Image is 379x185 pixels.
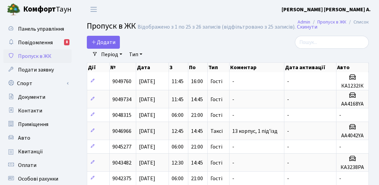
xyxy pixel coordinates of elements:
span: [DATE] [139,159,155,167]
th: № [110,63,136,72]
span: Повідомлення [18,39,53,46]
span: - [232,175,234,182]
a: Контакти [3,104,72,118]
a: Пропуск в ЖК [3,49,72,63]
a: Період [98,49,125,60]
span: Авто [18,134,30,142]
span: - [339,143,341,151]
span: 9045277 [112,143,131,151]
a: Скинути [297,24,317,30]
span: 14:45 [191,127,203,135]
a: Оплати [3,158,72,172]
th: З [169,63,188,72]
span: Документи [18,93,45,101]
span: [DATE] [139,96,155,103]
span: Панель управління [18,25,64,33]
span: Оплати [18,161,36,169]
span: - [287,111,289,119]
a: Admin [298,18,310,26]
h5: КА3238РА [339,164,366,171]
span: - [287,78,289,85]
span: Квитанції [18,148,43,155]
span: - [232,159,234,167]
span: 16:00 [191,78,203,85]
nav: breadcrumb [287,15,379,29]
input: Пошук... [295,36,369,49]
span: - [232,143,234,151]
span: 13 корпус, 1 під'їзд [232,127,278,135]
span: [DATE] [139,127,155,135]
span: [DATE] [139,143,155,151]
a: Тип [126,49,145,60]
span: [DATE] [139,78,155,85]
span: Особові рахунки [18,175,58,183]
span: 12:45 [172,127,184,135]
span: - [287,175,289,182]
a: Документи [3,90,72,104]
span: 21:00 [191,143,203,151]
th: Тип [208,63,230,72]
span: Гості [210,176,222,181]
b: [PERSON_NAME] [PERSON_NAME] А. [282,6,371,13]
span: 14:45 [191,159,203,167]
span: [DATE] [139,111,155,119]
span: 06:00 [172,111,184,119]
span: 06:00 [172,175,184,182]
span: 9048315 [112,111,131,119]
h5: АА4042YA [339,133,366,139]
span: - [287,127,289,135]
th: Коментар [230,63,284,72]
span: 9043482 [112,159,131,167]
span: 9046966 [112,127,131,135]
a: Панель управління [3,22,72,36]
span: Гості [210,79,222,84]
span: [DATE] [139,175,155,182]
a: Приміщення [3,118,72,131]
span: Контакти [18,107,42,114]
span: - [232,78,234,85]
span: - [232,96,234,103]
span: - [287,159,289,167]
li: Список [346,18,369,26]
span: Гості [210,144,222,150]
span: 11:45 [172,96,184,103]
span: Пропуск в ЖК [87,20,136,32]
a: Спорт [3,77,72,90]
a: [PERSON_NAME] [PERSON_NAME] А. [282,5,371,14]
span: - [339,175,341,182]
span: 9042375 [112,175,131,182]
span: - [287,143,289,151]
a: Повідомлення8 [3,36,72,49]
th: Авто [336,63,369,72]
a: Подати заявку [3,63,72,77]
span: 11:45 [172,78,184,85]
span: Таксі [210,128,223,134]
a: Пропуск в ЖК [317,18,346,26]
span: Гості [210,160,222,166]
th: Дата активації [284,63,336,72]
button: Переключити навігацію [85,4,102,15]
img: logo.png [7,3,20,16]
a: Авто [3,131,72,145]
span: 14:45 [191,96,203,103]
span: - [287,96,289,103]
th: Дії [87,63,110,72]
span: 21:00 [191,175,203,182]
span: 06:00 [172,143,184,151]
span: - [339,111,341,119]
div: Відображено з 1 по 25 з 26 записів (відфільтровано з 25 записів). [138,24,296,30]
span: Гості [210,112,222,118]
span: Таун [23,4,72,15]
span: 9049760 [112,78,131,85]
span: - [232,111,234,119]
a: Квитанції [3,145,72,158]
th: Дата [136,63,169,72]
span: Подати заявку [18,66,54,74]
span: 21:00 [191,111,203,119]
span: Пропуск в ЖК [18,52,51,60]
h5: АА4168YA [339,101,366,107]
span: Додати [91,38,115,46]
a: Додати [87,36,120,49]
h5: КА1232ІК [339,83,366,89]
span: 12:30 [172,159,184,167]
